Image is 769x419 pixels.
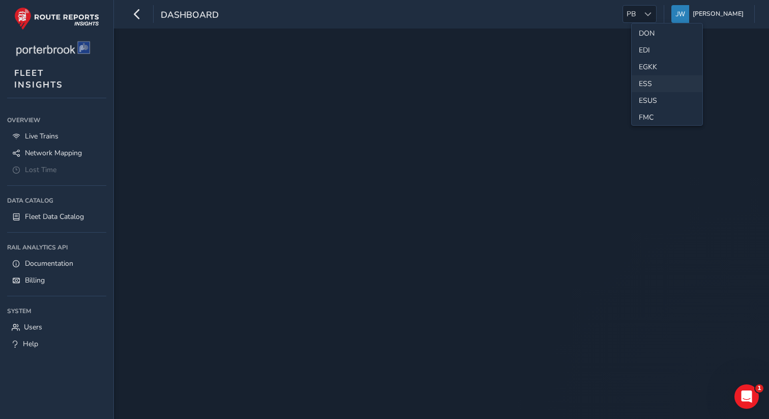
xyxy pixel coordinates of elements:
[7,303,106,319] div: System
[7,208,106,225] a: Fleet Data Catalog
[7,113,106,128] div: Overview
[7,319,106,336] a: Users
[632,25,702,42] li: DON
[671,5,689,23] img: diamond-layout
[14,40,91,58] img: customer logo
[755,384,763,393] span: 1
[7,145,106,161] a: Network Mapping
[7,128,106,145] a: Live Trains
[7,336,106,352] a: Help
[161,9,219,23] span: dashboard
[632,42,702,59] li: EDI
[632,75,702,92] li: ESS
[14,67,63,91] span: FLEET INSIGHTS
[7,272,106,289] a: Billing
[7,240,106,255] div: Rail Analytics API
[25,275,45,285] span: Billing
[7,255,106,272] a: Documentation
[25,259,73,268] span: Documentation
[24,322,42,332] span: Users
[25,131,58,141] span: Live Trains
[623,6,639,22] span: PB
[7,193,106,208] div: Data Catalog
[14,7,99,30] img: rr logo
[693,5,744,23] span: [PERSON_NAME]
[632,92,702,109] li: ESUS
[632,59,702,75] li: EGKK
[671,5,747,23] button: [PERSON_NAME]
[25,212,84,221] span: Fleet Data Catalog
[632,109,702,126] li: FMC
[23,339,38,349] span: Help
[25,148,82,158] span: Network Mapping
[734,384,759,409] iframe: Intercom live chat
